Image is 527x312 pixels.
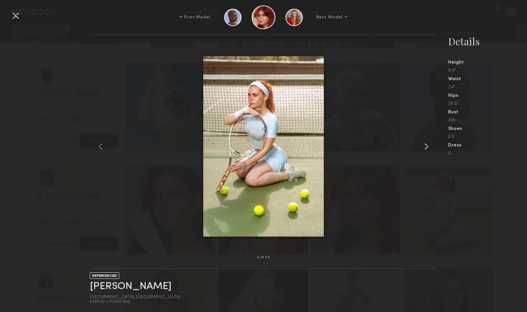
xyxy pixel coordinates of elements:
[448,77,527,82] div: Waist
[448,151,527,156] div: 0
[448,127,527,131] div: Shoes
[448,68,527,73] div: 5'4"
[448,118,527,123] div: 33b
[448,102,527,106] div: 35.5"
[180,14,211,20] div: ← Prev Model
[448,35,527,48] div: Details
[448,143,527,148] div: Dress
[448,85,527,90] div: 24"
[257,256,270,259] div: 4 of 24
[448,60,527,65] div: Height
[448,110,527,115] div: Bust
[90,299,181,304] div: $190/hr • $1360/day
[90,272,119,279] div: EXPERIENCED
[316,14,348,20] div: Next Model →
[448,93,527,98] div: Hips
[90,295,181,299] div: [GEOGRAPHIC_DATA], [GEOGRAPHIC_DATA]
[448,135,527,139] div: 5.5
[90,281,171,292] a: [PERSON_NAME]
